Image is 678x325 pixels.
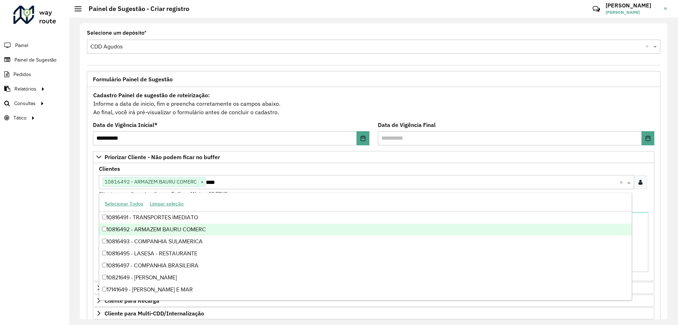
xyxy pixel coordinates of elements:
span: Tático [13,114,26,122]
div: 10816497 - COMPANHIA BRASILEIRA [99,260,632,272]
span: [PERSON_NAME] [606,9,659,16]
label: Data de Vigência Final [378,121,436,129]
span: Formulário Painel de Sugestão [93,76,173,82]
label: Clientes [99,164,120,173]
span: Clear all [619,178,625,186]
div: 10816492 - ARMAZEM BAURU COMERC [99,224,632,236]
a: Preservar Cliente - Devem ficar no buffer, não roteirizar [93,282,654,294]
span: Consultas [14,100,36,107]
div: 10816491 - TRANSPORTES IMEDIATO [99,211,632,224]
div: Informe a data de inicio, fim e preencha corretamente os campos abaixo. Ao final, você irá pré-vi... [93,91,654,117]
button: Limpar seleção [147,198,187,209]
span: 10816492 - ARMAZEM BAURU COMERC [103,178,198,186]
a: Contato Rápido [589,1,604,17]
ng-dropdown-panel: Options list [99,193,632,301]
div: 10821649 - [PERSON_NAME] [99,272,632,284]
span: × [198,178,206,186]
span: Painel [15,42,28,49]
span: Cliente para Recarga [105,298,159,303]
h2: Painel de Sugestão - Criar registro [82,5,189,13]
a: Cliente para Recarga [93,295,654,307]
div: 17141649 - [PERSON_NAME] E MAR [99,284,632,296]
strong: Cadastro Painel de sugestão de roteirização: [93,92,210,99]
button: Selecionar Todos [102,198,147,209]
span: Relatórios [14,85,36,93]
span: Priorizar Cliente - Não podem ficar no buffer [105,154,220,160]
span: Cliente para Multi-CDD/Internalização [105,311,204,316]
div: Priorizar Cliente - Não podem ficar no buffer [93,163,654,281]
span: Pedidos [13,71,31,78]
h3: [PERSON_NAME] [606,2,659,9]
div: 10816495 - LASESA - RESTAURANTE [99,248,632,260]
div: 10816493 - COMPANHIA SULAMERICA [99,236,632,248]
label: Data de Vigência Inicial [93,121,157,129]
small: Clientes que não podem ficar no Buffer – Máximo 50 PDVS [99,191,227,197]
button: Choose Date [642,131,654,145]
span: Painel de Sugestão [14,56,56,64]
button: Choose Date [357,131,369,145]
a: Cliente para Multi-CDD/Internalização [93,307,654,319]
div: 48001649 - DEIVID LOURENCO DA S [99,296,632,308]
label: Selecione um depósito [87,29,147,37]
span: Clear all [646,42,652,51]
a: Priorizar Cliente - Não podem ficar no buffer [93,151,654,163]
